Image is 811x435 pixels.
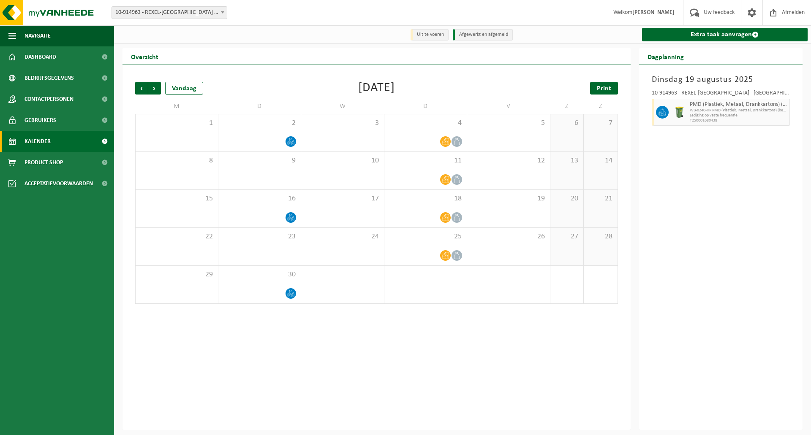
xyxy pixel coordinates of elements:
[305,194,380,203] span: 17
[358,82,395,95] div: [DATE]
[384,99,468,114] td: D
[140,232,214,241] span: 22
[471,156,546,165] span: 12
[690,101,788,108] span: PMD (Plastiek, Metaal, Drankkartons) (bedrijven)
[453,29,513,41] li: Afgewerkt en afgemeld
[411,29,449,41] li: Uit te voeren
[24,110,56,131] span: Gebruikers
[673,106,686,119] img: WB-0240-HPE-GN-50
[550,99,584,114] td: Z
[652,73,790,86] h3: Dinsdag 19 augustus 2025
[223,119,297,128] span: 2
[301,99,384,114] td: W
[588,119,613,128] span: 7
[24,89,73,110] span: Contactpersonen
[467,99,550,114] td: V
[305,119,380,128] span: 3
[165,82,203,95] div: Vandaag
[690,118,788,123] span: T250001680438
[588,232,613,241] span: 28
[555,194,580,203] span: 20
[223,156,297,165] span: 9
[24,173,93,194] span: Acceptatievoorwaarden
[223,194,297,203] span: 16
[389,232,463,241] span: 25
[471,119,546,128] span: 5
[555,156,580,165] span: 13
[305,156,380,165] span: 10
[639,48,692,65] h2: Dagplanning
[584,99,618,114] td: Z
[24,131,51,152] span: Kalender
[305,232,380,241] span: 24
[223,232,297,241] span: 23
[148,82,161,95] span: Volgende
[588,156,613,165] span: 14
[135,82,148,95] span: Vorige
[632,9,675,16] strong: [PERSON_NAME]
[597,85,611,92] span: Print
[112,6,227,19] span: 10-914963 - REXEL-PISCAER - MECHELEN
[471,232,546,241] span: 26
[140,270,214,279] span: 29
[122,48,167,65] h2: Overzicht
[389,119,463,128] span: 4
[24,68,74,89] span: Bedrijfsgegevens
[588,194,613,203] span: 21
[140,156,214,165] span: 8
[690,108,788,113] span: WB-0240-HP PMD (Plastiek, Metaal, Drankkartons) (bedrijven)
[140,119,214,128] span: 1
[690,113,788,118] span: Lediging op vaste frequentie
[642,28,808,41] a: Extra taak aanvragen
[389,156,463,165] span: 11
[140,194,214,203] span: 15
[135,99,218,114] td: M
[590,82,618,95] a: Print
[652,90,790,99] div: 10-914963 - REXEL-[GEOGRAPHIC_DATA] - [GEOGRAPHIC_DATA]
[471,194,546,203] span: 19
[112,7,227,19] span: 10-914963 - REXEL-PISCAER - MECHELEN
[223,270,297,279] span: 30
[24,152,63,173] span: Product Shop
[24,25,51,46] span: Navigatie
[218,99,302,114] td: D
[555,119,580,128] span: 6
[389,194,463,203] span: 18
[24,46,56,68] span: Dashboard
[555,232,580,241] span: 27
